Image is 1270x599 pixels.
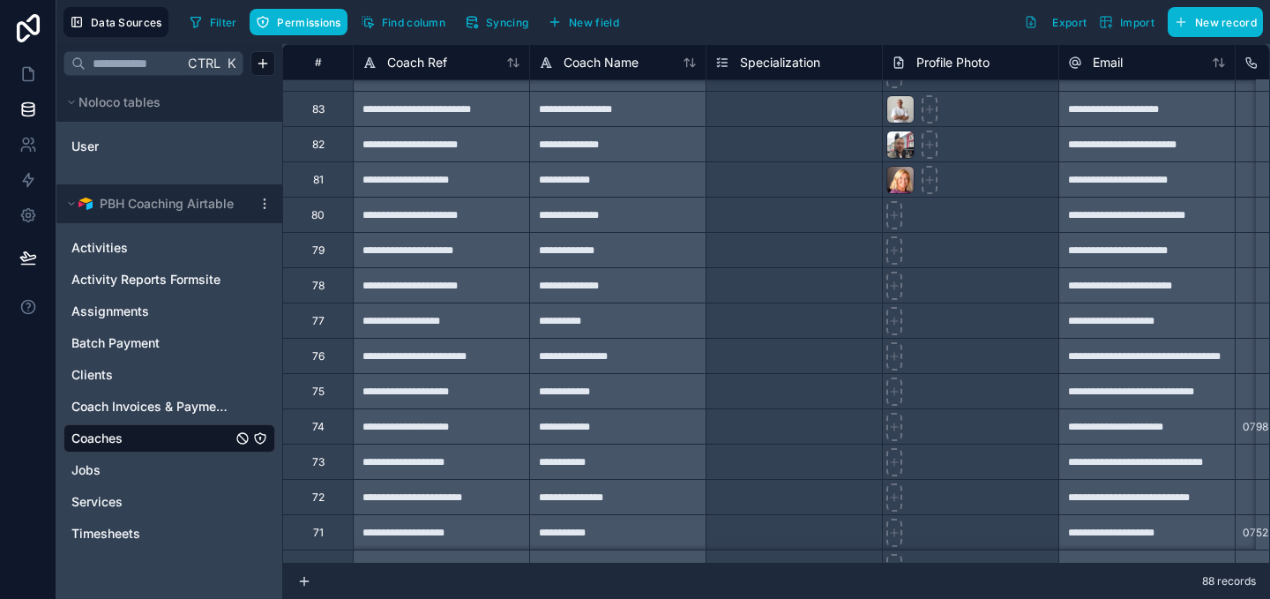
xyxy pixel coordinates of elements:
[311,561,325,575] div: 70
[71,239,128,257] span: Activities
[296,56,340,69] div: #
[312,385,325,399] div: 75
[313,526,324,540] div: 71
[63,90,265,115] button: Noloco tables
[459,9,534,35] button: Syncing
[63,191,250,216] button: Airtable LogoPBH Coaching Airtable
[183,9,243,35] button: Filter
[100,195,234,213] span: PBH Coaching Airtable
[71,493,232,511] a: Services
[382,16,445,29] span: Find column
[63,132,275,161] div: User
[312,314,325,328] div: 77
[71,138,99,155] span: User
[63,424,275,453] div: Coaches
[486,16,528,29] span: Syncing
[459,9,542,35] a: Syncing
[63,266,275,294] div: Activity Reports Formsite
[71,334,232,352] a: Batch Payment
[71,493,123,511] span: Services
[312,243,325,258] div: 79
[71,334,160,352] span: Batch Payment
[225,57,237,70] span: K
[312,279,325,293] div: 78
[71,461,232,479] a: Jobs
[312,490,325,505] div: 72
[542,9,625,35] button: New field
[71,398,232,416] a: Coach Invoices & Payments
[71,271,220,288] span: Activity Reports Formsite
[71,430,123,447] span: Coaches
[210,16,237,29] span: Filter
[355,9,452,35] button: Find column
[312,102,325,116] div: 83
[564,54,639,71] span: Coach Name
[1202,574,1256,588] span: 88 records
[313,173,324,187] div: 81
[312,455,325,469] div: 73
[250,9,354,35] a: Permissions
[740,54,820,71] span: Specialization
[91,16,162,29] span: Data Sources
[1093,54,1123,71] span: Email
[63,520,275,548] div: Timesheets
[277,16,340,29] span: Permissions
[63,329,275,357] div: Batch Payment
[63,456,275,484] div: Jobs
[71,525,232,543] a: Timesheets
[63,361,275,389] div: Clients
[71,239,232,257] a: Activities
[71,303,232,320] a: Assignments
[1018,7,1093,37] button: Export
[312,420,325,434] div: 74
[1161,7,1263,37] a: New record
[71,138,214,155] a: User
[71,271,232,288] a: Activity Reports Formsite
[311,208,325,222] div: 80
[312,349,325,363] div: 76
[78,94,161,111] span: Noloco tables
[569,16,619,29] span: New field
[63,488,275,516] div: Services
[71,303,149,320] span: Assignments
[1052,16,1087,29] span: Export
[71,366,232,384] a: Clients
[1195,16,1257,29] span: New record
[63,393,275,421] div: Coach Invoices & Payments
[63,234,275,262] div: Activities
[71,461,101,479] span: Jobs
[387,54,447,71] span: Coach Ref
[71,430,232,447] a: Coaches
[312,138,325,152] div: 82
[186,52,222,74] span: Ctrl
[78,197,93,211] img: Airtable Logo
[1120,16,1154,29] span: Import
[63,7,168,37] button: Data Sources
[1168,7,1263,37] button: New record
[71,525,140,543] span: Timesheets
[916,54,990,71] span: Profile Photo
[1093,7,1161,37] button: Import
[250,9,347,35] button: Permissions
[63,297,275,326] div: Assignments
[71,366,113,384] span: Clients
